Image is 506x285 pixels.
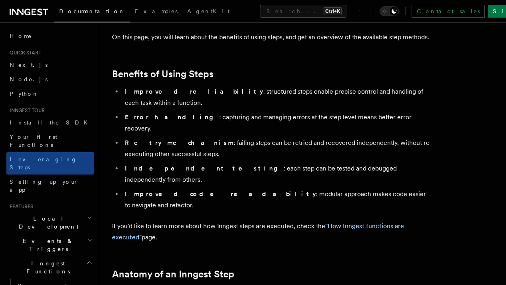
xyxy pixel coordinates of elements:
[6,215,87,231] span: Local Development
[10,62,48,68] span: Next.js
[135,8,178,14] span: Examples
[6,72,94,86] a: Node.js
[6,234,94,256] button: Events & Triggers
[112,32,432,43] p: On this page, you will learn about the benefits of using steps, and get an overview of the availa...
[260,5,346,18] button: Search...Ctrl+K
[10,179,78,193] span: Setting up your app
[10,90,39,97] span: Python
[6,115,94,130] a: Install the SDK
[112,269,234,280] a: Anatomy of an Inngest Step
[10,119,92,126] span: Install the SDK
[6,29,94,43] a: Home
[125,139,234,147] strong: Retry mechanism
[6,259,86,275] span: Inngest Functions
[10,32,32,40] span: Home
[130,2,182,22] a: Examples
[324,7,342,15] kbd: Ctrl+K
[112,68,214,80] a: Benefits of Using Steps
[412,5,485,18] a: Contact sales
[6,211,94,234] button: Local Development
[6,237,87,253] span: Events & Triggers
[6,256,94,279] button: Inngest Functions
[125,165,284,172] strong: Independent testing
[6,152,94,175] a: Leveraging Steps
[6,107,45,114] span: Inngest tour
[10,76,48,82] span: Node.js
[125,113,219,121] strong: Error handling
[122,189,432,211] li: : modular approach makes code easier to navigate and refactor.
[6,50,41,56] span: Quick start
[122,137,432,160] li: : failing steps can be retried and recovered independently, without re-executing other successful...
[187,8,230,14] span: AgentKit
[122,112,432,134] li: : capturing and managing errors at the step level means better error recovery.
[125,190,316,198] strong: Improved code readability
[59,8,125,14] span: Documentation
[122,163,432,185] li: : each step can be tested and debugged independently from others.
[10,134,57,148] span: Your first Functions
[182,2,234,22] a: AgentKit
[6,175,94,197] a: Setting up your app
[125,88,263,95] strong: Improved reliability
[10,156,77,171] span: Leveraging Steps
[6,86,94,101] a: Python
[122,86,432,108] li: : structured steps enable precise control and handling of each task within a function.
[112,221,432,243] p: If you'd like to learn more about how Inngest steps are executed, check the page.
[54,2,130,22] a: Documentation
[380,6,399,16] button: Toggle dark mode
[6,58,94,72] a: Next.js
[6,203,33,210] span: Features
[6,130,94,152] a: Your first Functions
